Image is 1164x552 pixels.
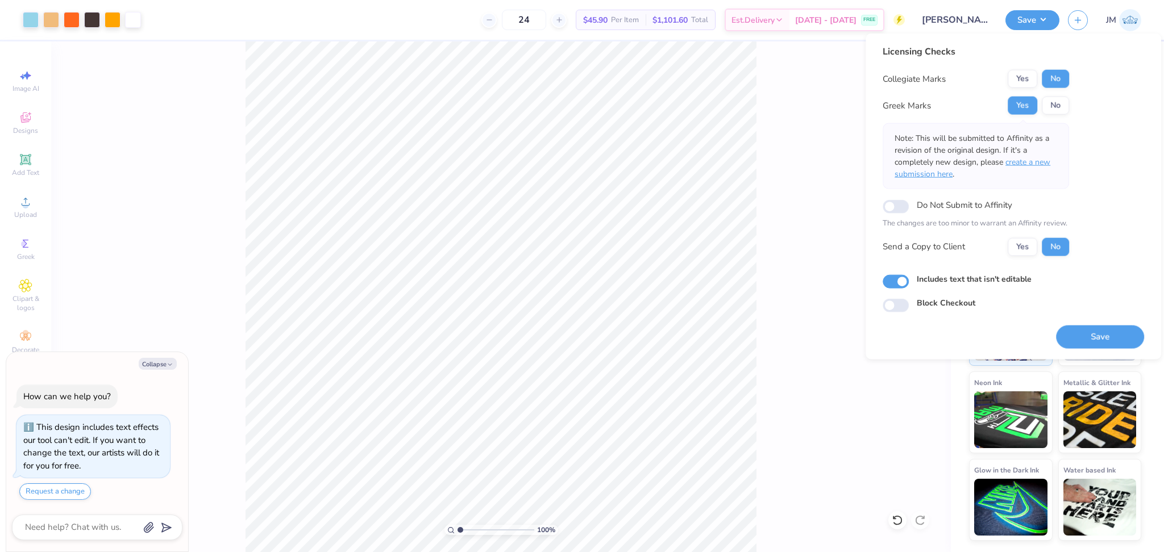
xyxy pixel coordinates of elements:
img: Water based Ink [1063,479,1137,536]
div: This design includes text effects our tool can't edit. If you want to change the text, our artist... [23,421,159,471]
span: Greek [17,252,35,261]
label: Includes text that isn't editable [917,273,1032,285]
img: Metallic & Glitter Ink [1063,391,1137,448]
p: The changes are too minor to warrant an Affinity review. [883,218,1069,229]
span: Clipart & logos [6,294,45,312]
span: $45.90 [583,14,608,26]
span: Glow in the Dark Ink [974,464,1039,476]
button: Yes [1008,70,1037,88]
img: Glow in the Dark Ink [974,479,1047,536]
input: Untitled Design [913,9,997,31]
span: Add Text [12,168,39,177]
button: Yes [1008,97,1037,115]
span: Water based Ink [1063,464,1116,476]
button: Request a change [19,483,91,500]
button: No [1042,70,1069,88]
div: Collegiate Marks [883,72,946,85]
div: Greek Marks [883,99,931,112]
span: Image AI [13,84,39,93]
span: 100 % [537,525,555,535]
span: FREE [863,16,875,24]
span: create a new submission here [895,157,1050,179]
div: Licensing Checks [883,45,1069,58]
span: Designs [13,126,38,135]
span: Upload [14,210,37,219]
div: Send a Copy to Client [883,240,965,253]
span: JM [1106,14,1116,27]
label: Do Not Submit to Affinity [917,198,1012,212]
button: Collapse [139,358,177,370]
a: JM [1106,9,1141,31]
div: How can we help you? [23,391,111,402]
span: Metallic & Glitter Ink [1063,377,1130,388]
p: Note: This will be submitted to Affinity as a revision of the original design. If it's a complete... [895,132,1057,180]
span: Neon Ink [974,377,1002,388]
button: Save [1056,325,1144,348]
span: Per Item [611,14,639,26]
img: Neon Ink [974,391,1047,448]
button: No [1042,97,1069,115]
span: Est. Delivery [731,14,775,26]
label: Block Checkout [917,296,975,308]
input: – – [502,10,546,30]
button: Yes [1008,237,1037,256]
span: Total [691,14,708,26]
button: No [1042,237,1069,256]
img: John Michael Binayas [1119,9,1141,31]
button: Save [1005,10,1059,30]
span: [DATE] - [DATE] [795,14,857,26]
span: Decorate [12,345,39,354]
span: $1,101.60 [652,14,688,26]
